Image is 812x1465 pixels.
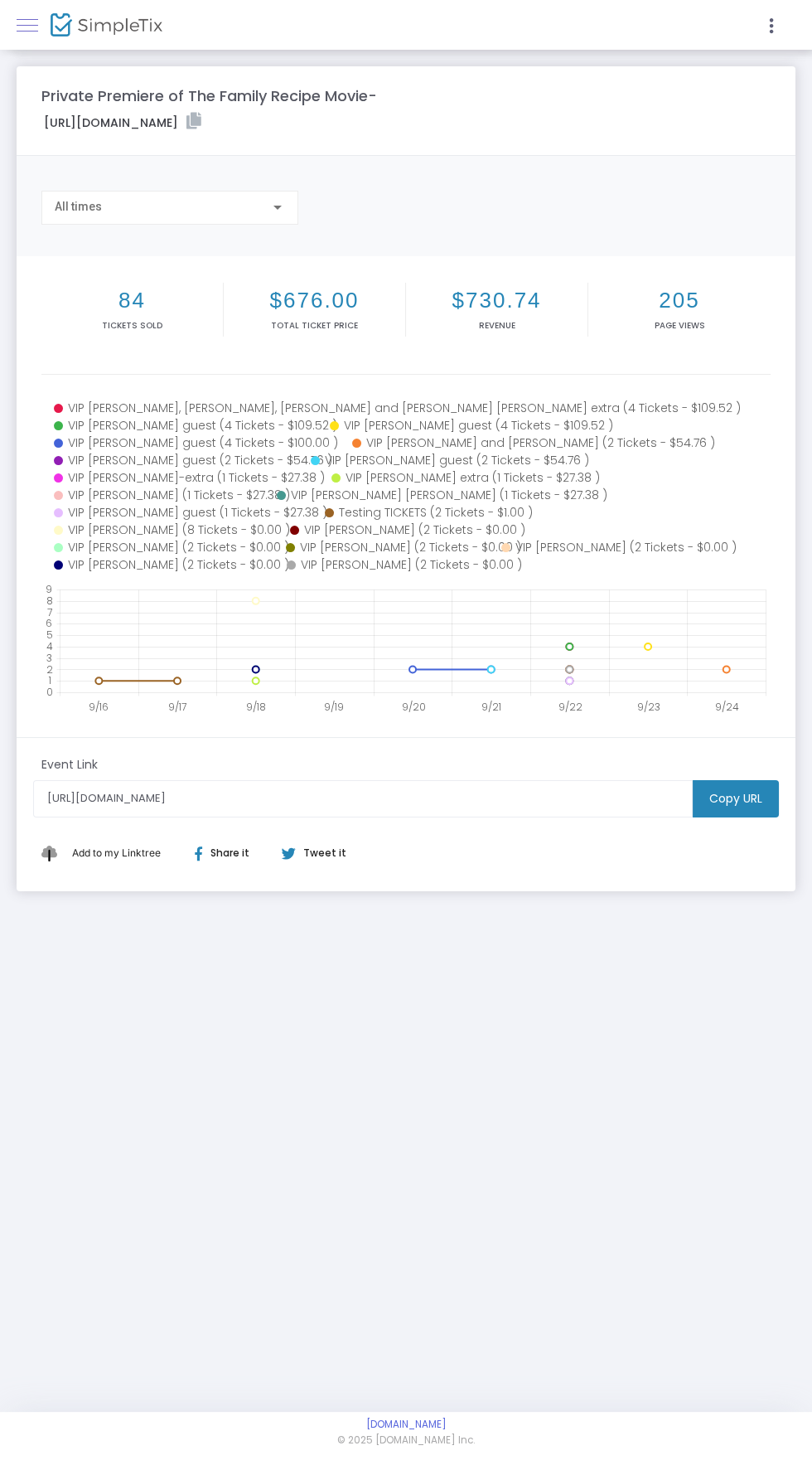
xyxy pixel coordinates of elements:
[46,650,52,664] text: 3
[246,700,266,714] text: 9/18
[48,673,51,687] text: 1
[715,700,739,714] text: 9/24
[693,780,779,817] m-button: Copy URL
[89,700,109,714] text: 9/16
[558,700,582,714] text: 9/22
[68,833,165,873] button: Add This to My Linktree
[41,756,98,774] m-panel-subtitle: Event Link
[337,1433,475,1448] span: © 2025 [DOMAIN_NAME] Inc.
[402,700,426,714] text: 9/20
[44,113,201,132] label: [URL][DOMAIN_NAME]
[227,319,402,332] p: Total Ticket Price
[168,700,186,714] text: 9/17
[46,616,52,630] text: 6
[227,288,402,313] h2: $676.00
[55,200,102,213] span: All times
[592,319,767,332] p: Page Views
[178,846,281,861] div: Share it
[409,319,584,332] p: Revenue
[46,582,52,596] text: 9
[637,700,660,714] text: 9/23
[592,288,767,313] h2: 205
[46,593,53,607] text: 8
[45,288,220,313] h2: 84
[45,319,220,332] p: Tickets sold
[41,846,68,861] img: linktree
[265,846,355,861] div: Tweet it
[366,1418,447,1431] a: [DOMAIN_NAME]
[47,604,52,619] text: 7
[72,846,161,859] span: Add to my Linktree
[46,685,53,699] text: 0
[46,628,53,642] text: 5
[481,700,501,714] text: 9/21
[46,639,53,653] text: 4
[409,288,584,313] h2: $730.74
[46,662,53,676] text: 2
[324,700,344,714] text: 9/19
[41,85,377,107] m-panel-title: Private Premiere of The Family Recipe Movie-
